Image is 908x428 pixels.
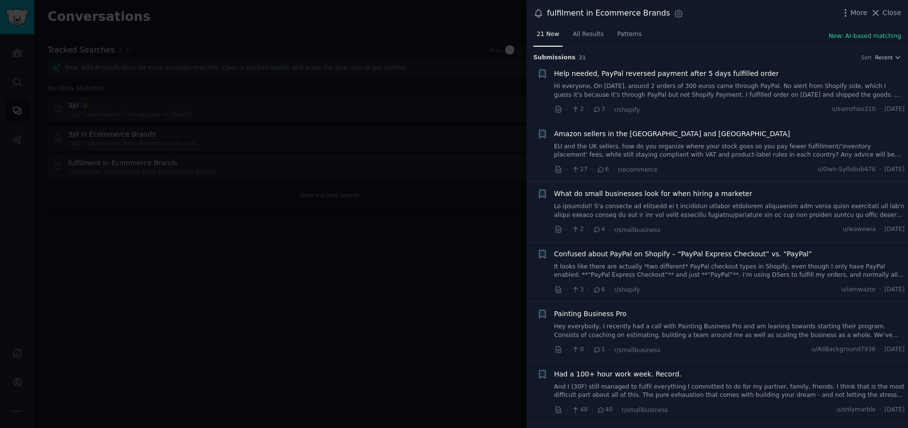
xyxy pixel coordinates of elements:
[533,53,576,62] span: Submission s
[879,406,881,414] span: ·
[885,165,905,174] span: [DATE]
[587,225,589,235] span: ·
[591,164,593,175] span: ·
[569,27,607,47] a: All Results
[618,166,657,173] span: r/ecommerce
[593,345,605,354] span: 1
[566,105,568,115] span: ·
[614,227,660,233] span: r/smallbusiness
[573,30,603,39] span: All Results
[609,105,611,115] span: ·
[587,105,589,115] span: ·
[841,285,875,294] span: u/iamwazor
[593,225,605,234] span: 4
[622,407,668,413] span: r/smallbusiness
[554,82,905,99] a: Hi everyone, On [DATE], around 2 orders of 300 euros came through PayPal. No alert from Shopify s...
[851,8,868,18] span: More
[616,405,618,415] span: ·
[609,225,611,235] span: ·
[612,164,614,175] span: ·
[554,189,753,199] a: What do small businesses look for when hiring a marketer
[554,143,905,160] a: EU and the UK sellers, how do you organize where your stock goes so you pay fewer fulfillment/‘in...
[614,107,640,113] span: r/shopify
[591,405,593,415] span: ·
[571,406,587,414] span: 49
[875,54,892,61] span: Recent
[597,406,613,414] span: 40
[587,285,589,295] span: ·
[566,345,568,355] span: ·
[883,8,901,18] span: Close
[609,285,611,295] span: ·
[879,345,881,354] span: ·
[579,54,586,60] span: 21
[861,54,872,61] div: Sort
[871,8,901,18] button: Close
[829,32,901,41] button: New: AI-based matching
[571,225,583,234] span: 2
[554,309,627,319] a: Painting Business Pro
[812,345,876,354] span: u/AdBackground7936
[547,7,670,19] div: fulfilment in Ecommerce Brands
[566,164,568,175] span: ·
[566,405,568,415] span: ·
[879,165,881,174] span: ·
[554,322,905,339] a: Hey everybody, I recently had a call with Painting Business Pro and am leaning towards starting t...
[609,345,611,355] span: ·
[571,165,587,174] span: 27
[885,406,905,414] span: [DATE]
[554,383,905,400] a: And I (30F) still managed to fulfil everything I committed to do for my partner, family, friends....
[614,27,645,47] a: Patterns
[554,129,790,139] a: Amazon sellers in the [GEOGRAPHIC_DATA] and [GEOGRAPHIC_DATA]
[885,345,905,354] span: [DATE]
[554,202,905,219] a: Lo ipsumdol! S'a consecte ad elitsedd ei t incididun utlabor etdolorem aliquaenim adm venia quisn...
[885,225,905,234] span: [DATE]
[593,285,605,294] span: 6
[840,8,868,18] button: More
[879,285,881,294] span: ·
[554,263,905,280] a: It looks like there are actually *two different* PayPal checkout types in Shopify, even though I ...
[554,249,812,259] a: Confused about PayPal on Shopify – “PayPal Express Checkout” vs. “PayPal”
[885,105,905,114] span: [DATE]
[614,286,640,293] span: r/shopify
[617,30,642,39] span: Patterns
[832,105,875,114] span: u/samzhao310
[843,225,876,234] span: u/wawewia
[875,54,901,61] button: Recent
[836,406,876,414] span: u/onlymarble
[614,347,660,354] span: r/smallbusiness
[566,285,568,295] span: ·
[554,369,682,379] a: Had a 100+ hour work week. Record.
[533,27,563,47] a: 21 New
[879,225,881,234] span: ·
[593,105,605,114] span: 3
[597,165,609,174] span: 6
[817,165,876,174] span: u/Own-Syllabub476
[571,105,583,114] span: 2
[885,285,905,294] span: [DATE]
[566,225,568,235] span: ·
[879,105,881,114] span: ·
[587,345,589,355] span: ·
[571,285,583,294] span: 3
[571,345,583,354] span: 0
[537,30,559,39] span: 21 New
[554,69,779,79] a: Help needed, PayPal reversed payment after 5 days fulfilled order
